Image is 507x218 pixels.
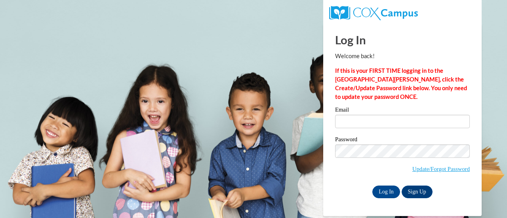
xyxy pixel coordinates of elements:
input: Log In [372,186,400,198]
label: Email [335,107,470,115]
p: Welcome back! [335,52,470,61]
img: COX Campus [329,6,418,20]
h1: Log In [335,32,470,48]
strong: If this is your FIRST TIME logging in to the [GEOGRAPHIC_DATA][PERSON_NAME], click the Create/Upd... [335,67,467,100]
a: Sign Up [402,186,433,198]
a: Update/Forgot Password [412,166,470,172]
label: Password [335,136,470,144]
